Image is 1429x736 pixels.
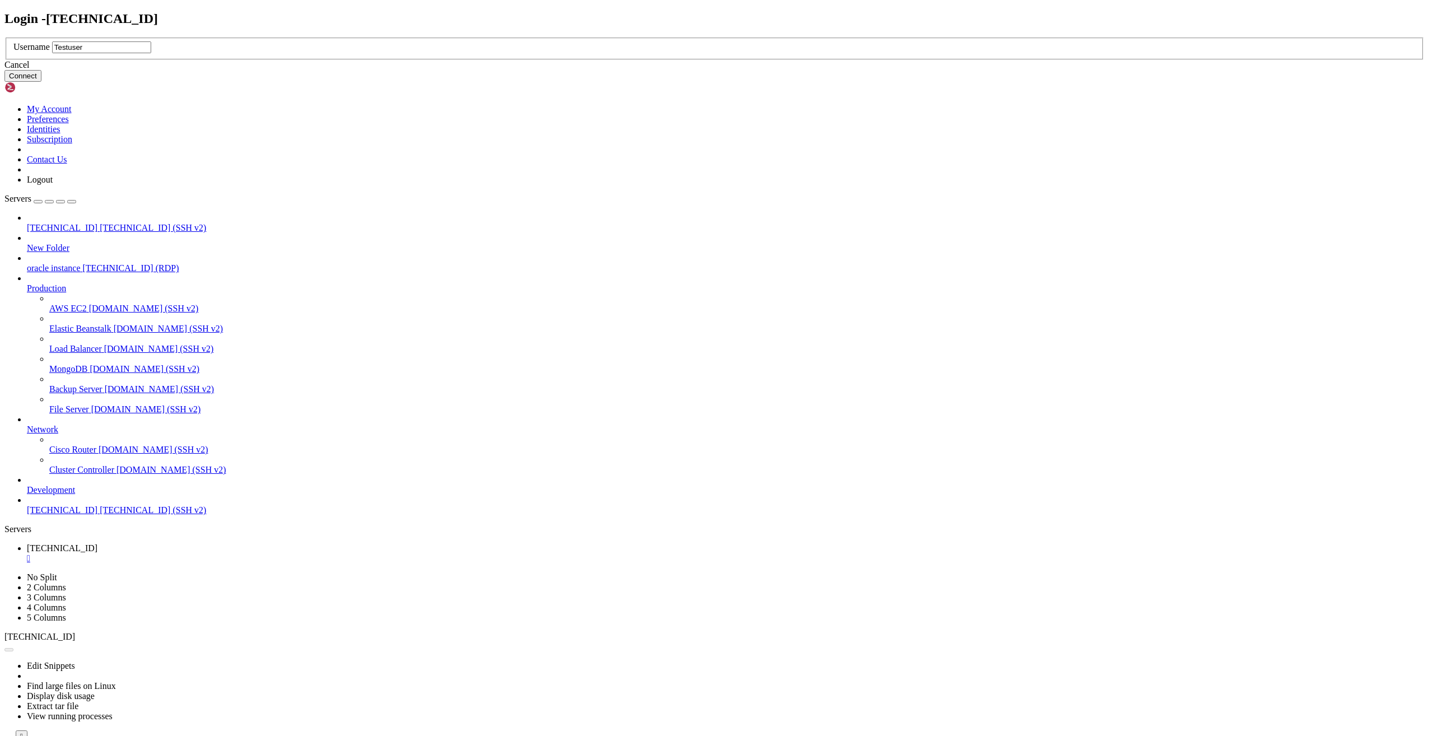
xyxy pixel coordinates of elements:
span: [DOMAIN_NAME] (SSH v2) [89,304,199,313]
h2: Login - [TECHNICAL_ID] [4,11,1425,26]
a: Servers [4,194,76,203]
a: View running processes [27,711,113,721]
a: Network [27,425,1425,435]
a: 2 Columns [27,583,66,592]
div: Servers [4,524,1425,534]
a: Cluster Controller [DOMAIN_NAME] (SSH v2) [49,465,1425,475]
span: New Folder [27,243,69,253]
a: 4 Columns [27,603,66,612]
li: Cluster Controller [DOMAIN_NAME] (SSH v2) [49,455,1425,475]
a: Production [27,283,1425,294]
div: (0, 1) [4,14,9,24]
span: Production [27,283,66,293]
a: Extract tar file [27,701,78,711]
a: Find large files on Linux [27,681,116,691]
span: File Server [49,404,89,414]
x-row: Connecting [TECHNICAL_ID]... [4,4,1283,14]
li: Backup Server [DOMAIN_NAME] (SSH v2) [49,374,1425,394]
a: Contact Us [27,155,67,164]
span: Elastic Beanstalk [49,324,111,333]
li: Development [27,475,1425,495]
a: 3 Columns [27,593,66,602]
a: Logout [27,175,53,184]
span: [TECHNICAL_ID] [4,632,75,641]
span: Cluster Controller [49,465,114,474]
a: Display disk usage [27,691,95,701]
div: Cancel [4,60,1425,70]
img: Shellngn [4,82,69,93]
span: [DOMAIN_NAME] (SSH v2) [91,404,201,414]
span: [TECHNICAL_ID] [27,505,97,515]
span: [DOMAIN_NAME] (SSH v2) [105,384,214,394]
a: New Folder [27,243,1425,253]
span: [DOMAIN_NAME] (SSH v2) [116,465,226,474]
span: [DOMAIN_NAME] (SSH v2) [90,364,199,374]
li: Network [27,414,1425,475]
span: [TECHNICAL_ID] (SSH v2) [100,223,206,232]
span: [TECHNICAL_ID] (RDP) [83,263,179,273]
a: Load Balancer [DOMAIN_NAME] (SSH v2) [49,344,1425,354]
a: 5 Columns [27,613,66,622]
span: Cisco Router [49,445,96,454]
span: Network [27,425,58,434]
span: Load Balancer [49,344,102,353]
a: Cisco Router [DOMAIN_NAME] (SSH v2) [49,445,1425,455]
a: Edit Snippets [27,661,75,670]
li: Production [27,273,1425,414]
a: Subscription [27,134,72,144]
a: Elastic Beanstalk [DOMAIN_NAME] (SSH v2) [49,324,1425,334]
a: Backup Server [DOMAIN_NAME] (SSH v2) [49,384,1425,394]
span: [DOMAIN_NAME] (SSH v2) [99,445,208,454]
span: MongoDB [49,364,87,374]
a:  [27,553,1425,563]
a: Development [27,485,1425,495]
label: Username [13,42,50,52]
span: oracle instance [27,263,81,273]
li: Elastic Beanstalk [DOMAIN_NAME] (SSH v2) [49,314,1425,334]
li: New Folder [27,233,1425,253]
a: MongoDB [DOMAIN_NAME] (SSH v2) [49,364,1425,374]
span: [TECHNICAL_ID] (SSH v2) [100,505,206,515]
li: oracle instance [TECHNICAL_ID] (RDP) [27,253,1425,273]
a: My Account [27,104,72,114]
li: MongoDB [DOMAIN_NAME] (SSH v2) [49,354,1425,374]
span: [TECHNICAL_ID] [27,223,97,232]
a: No Split [27,572,57,582]
span: [DOMAIN_NAME] (SSH v2) [114,324,223,333]
a: File Server [DOMAIN_NAME] (SSH v2) [49,404,1425,414]
li: Load Balancer [DOMAIN_NAME] (SSH v2) [49,334,1425,354]
li: File Server [DOMAIN_NAME] (SSH v2) [49,394,1425,414]
span: Servers [4,194,31,203]
span: [DOMAIN_NAME] (SSH v2) [104,344,214,353]
a: AWS EC2 [DOMAIN_NAME] (SSH v2) [49,304,1425,314]
li: [TECHNICAL_ID] [TECHNICAL_ID] (SSH v2) [27,213,1425,233]
li: [TECHNICAL_ID] [TECHNICAL_ID] (SSH v2) [27,495,1425,515]
a: 77.242.254.22 [27,543,1425,563]
a: oracle instance [TECHNICAL_ID] (RDP) [27,263,1425,273]
button: Connect [4,70,41,82]
span: Development [27,485,75,495]
a: [TECHNICAL_ID] [TECHNICAL_ID] (SSH v2) [27,223,1425,233]
span: Backup Server [49,384,102,394]
a: Preferences [27,114,69,124]
a: Identities [27,124,60,134]
a: [TECHNICAL_ID] [TECHNICAL_ID] (SSH v2) [27,505,1425,515]
span: AWS EC2 [49,304,87,313]
li: Cisco Router [DOMAIN_NAME] (SSH v2) [49,435,1425,455]
span: [TECHNICAL_ID] [27,543,97,553]
li: AWS EC2 [DOMAIN_NAME] (SSH v2) [49,294,1425,314]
